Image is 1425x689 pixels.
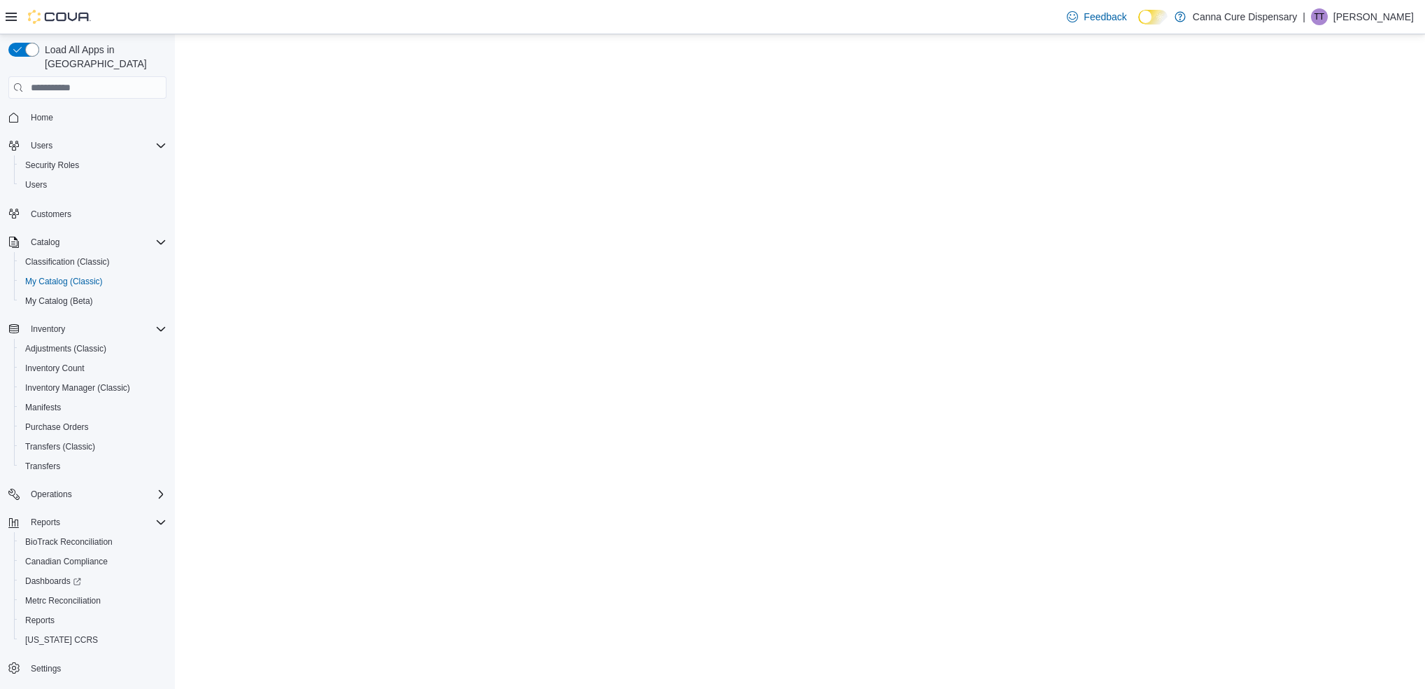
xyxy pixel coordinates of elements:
[20,293,99,309] a: My Catalog (Beta)
[20,157,166,174] span: Security Roles
[14,359,172,378] button: Inventory Count
[20,612,166,629] span: Reports
[14,457,172,476] button: Transfers
[20,573,166,590] span: Dashboards
[31,517,60,528] span: Reports
[20,273,108,290] a: My Catalog (Classic)
[25,321,166,337] span: Inventory
[25,160,79,171] span: Security Roles
[25,615,55,626] span: Reports
[20,293,166,309] span: My Catalog (Beta)
[20,380,166,396] span: Inventory Manager (Classic)
[1061,3,1132,31] a: Feedback
[20,419,94,436] a: Purchase Orders
[25,137,58,154] button: Users
[20,273,166,290] span: My Catalog (Classic)
[14,175,172,195] button: Users
[25,363,85,374] span: Inventory Count
[3,232,172,252] button: Catalog
[39,43,166,71] span: Load All Apps in [GEOGRAPHIC_DATA]
[20,534,118,550] a: BioTrack Reconciliation
[20,458,66,475] a: Transfers
[20,592,166,609] span: Metrc Reconciliation
[25,206,77,223] a: Customers
[25,256,110,267] span: Classification (Classic)
[25,109,166,126] span: Home
[20,340,112,357] a: Adjustments (Classic)
[20,553,166,570] span: Canadian Compliance
[14,378,172,398] button: Inventory Manager (Classic)
[20,176,52,193] a: Users
[14,272,172,291] button: My Catalog (Classic)
[14,398,172,417] button: Manifests
[20,438,166,455] span: Transfers (Classic)
[20,592,106,609] a: Metrc Reconciliation
[20,632,166,648] span: Washington CCRS
[25,514,166,531] span: Reports
[14,532,172,552] button: BioTrack Reconciliation
[20,399,166,416] span: Manifests
[25,295,93,307] span: My Catalog (Beta)
[25,382,130,394] span: Inventory Manager (Classic)
[25,109,59,126] a: Home
[20,157,85,174] a: Security Roles
[25,486,78,503] button: Operations
[31,209,71,220] span: Customers
[25,486,166,503] span: Operations
[25,321,71,337] button: Inventory
[25,461,60,472] span: Transfers
[14,291,172,311] button: My Catalog (Beta)
[20,380,136,396] a: Inventory Manager (Classic)
[3,203,172,223] button: Customers
[3,319,172,339] button: Inventory
[25,634,98,646] span: [US_STATE] CCRS
[25,234,166,251] span: Catalog
[20,399,66,416] a: Manifests
[20,534,166,550] span: BioTrack Reconciliation
[25,556,108,567] span: Canadian Compliance
[3,485,172,504] button: Operations
[1303,8,1305,25] p: |
[1333,8,1414,25] p: [PERSON_NAME]
[20,573,87,590] a: Dashboards
[20,438,101,455] a: Transfers (Classic)
[28,10,91,24] img: Cova
[1311,8,1328,25] div: Tyrese Travis
[31,237,59,248] span: Catalog
[20,253,166,270] span: Classification (Classic)
[20,176,166,193] span: Users
[14,571,172,591] a: Dashboards
[20,419,166,436] span: Purchase Orders
[1193,8,1297,25] p: Canna Cure Dispensary
[25,514,66,531] button: Reports
[3,658,172,678] button: Settings
[31,489,72,500] span: Operations
[14,252,172,272] button: Classification (Classic)
[20,360,166,377] span: Inventory Count
[25,576,81,587] span: Dashboards
[25,234,65,251] button: Catalog
[3,136,172,155] button: Users
[1084,10,1126,24] span: Feedback
[25,422,89,433] span: Purchase Orders
[20,632,104,648] a: [US_STATE] CCRS
[25,137,166,154] span: Users
[25,595,101,606] span: Metrc Reconciliation
[3,513,172,532] button: Reports
[1314,8,1325,25] span: TT
[25,536,113,548] span: BioTrack Reconciliation
[1138,10,1168,25] input: Dark Mode
[25,179,47,190] span: Users
[20,612,60,629] a: Reports
[25,276,103,287] span: My Catalog (Classic)
[14,155,172,175] button: Security Roles
[14,591,172,611] button: Metrc Reconciliation
[25,660,166,677] span: Settings
[20,360,90,377] a: Inventory Count
[14,437,172,457] button: Transfers (Classic)
[14,552,172,571] button: Canadian Compliance
[20,253,115,270] a: Classification (Classic)
[25,402,61,413] span: Manifests
[20,458,166,475] span: Transfers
